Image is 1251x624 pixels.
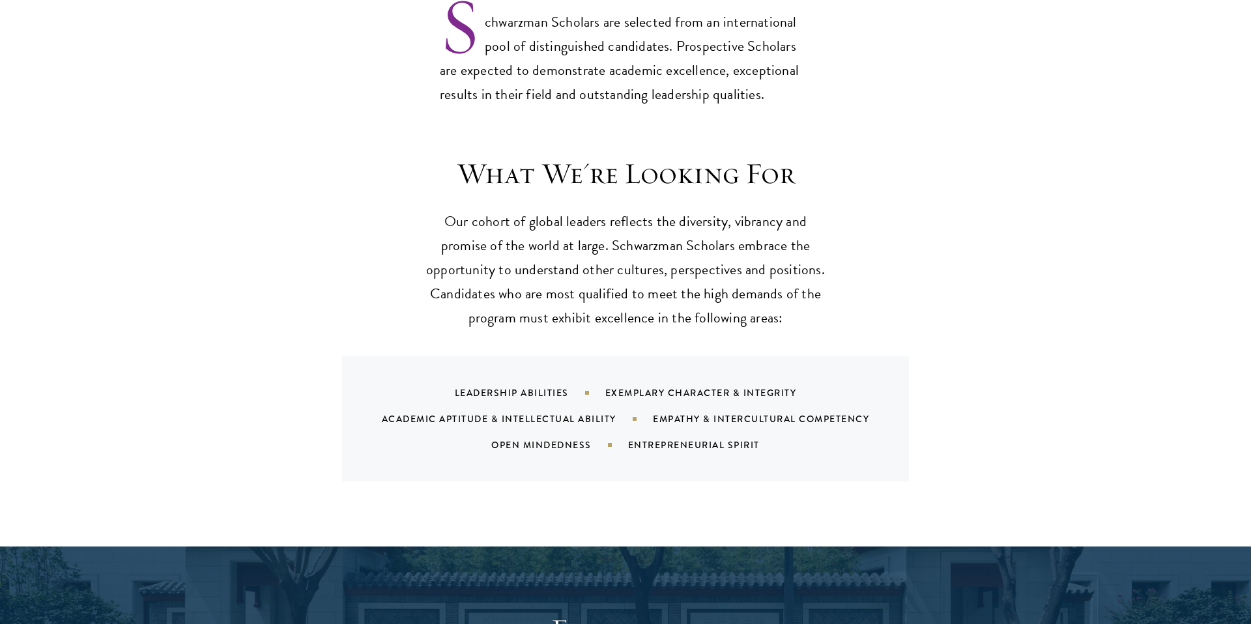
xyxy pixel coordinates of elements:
[424,210,827,330] p: Our cohort of global leaders reflects the diversity, vibrancy and promise of the world at large. ...
[491,438,628,451] div: Open Mindedness
[628,438,792,451] div: Entrepreneurial Spirit
[605,386,829,399] div: Exemplary Character & Integrity
[424,156,827,192] h3: What We're Looking For
[455,386,605,399] div: Leadership Abilities
[653,412,902,425] div: Empathy & Intercultural Competency
[382,412,653,425] div: Academic Aptitude & Intellectual Ability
